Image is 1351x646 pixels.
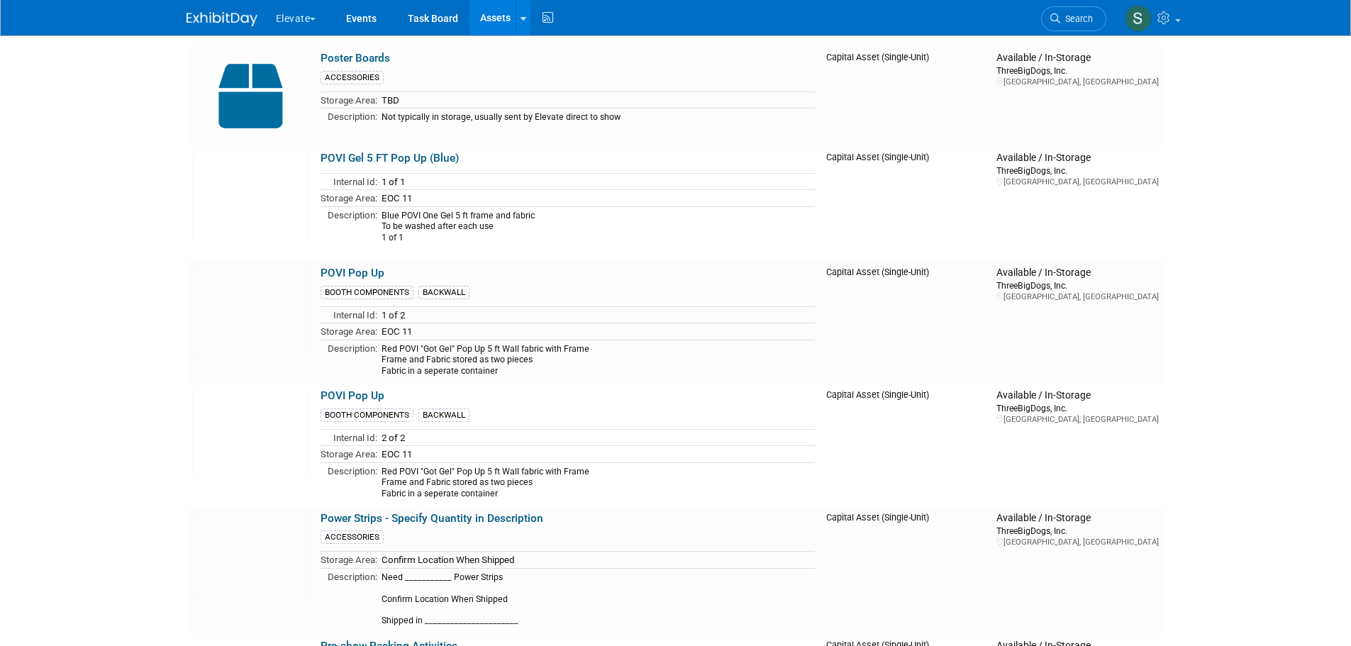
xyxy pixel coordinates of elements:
[996,291,1159,302] div: [GEOGRAPHIC_DATA], [GEOGRAPHIC_DATA]
[996,77,1159,87] div: [GEOGRAPHIC_DATA], [GEOGRAPHIC_DATA]
[192,52,309,140] img: Capital-Asset-Icon-2.png
[377,173,816,190] td: 1 of 1
[321,530,384,544] div: ACCESSORIES
[996,525,1159,537] div: ThreeBigDogs, Inc.
[321,429,377,446] td: Internal Id:
[321,52,390,65] a: Poster Boards
[382,344,816,377] div: Red POVI "Got Gel" Pop Up 5 ft Wall fabric with Frame Frame and Fabric stored as two pieces Fabri...
[321,462,377,501] td: Description:
[1041,6,1106,31] a: Search
[377,306,816,323] td: 1 of 2
[382,572,816,627] div: Need ___________ Power Strips Confirm Location When Shipped Shipped in ______________________
[321,95,377,106] span: Storage Area:
[821,506,991,634] td: Capital Asset (Single-Unit)
[996,414,1159,425] div: [GEOGRAPHIC_DATA], [GEOGRAPHIC_DATA]
[996,267,1159,279] div: Available / In-Storage
[377,91,816,108] td: TBD
[821,146,991,261] td: Capital Asset (Single-Unit)
[996,402,1159,414] div: ThreeBigDogs, Inc.
[996,52,1159,65] div: Available / In-Storage
[821,384,991,506] td: Capital Asset (Single-Unit)
[321,555,377,565] span: Storage Area:
[321,389,384,402] a: POVI Pop Up
[321,568,377,628] td: Description:
[996,389,1159,402] div: Available / In-Storage
[377,446,816,463] td: EOC 11
[321,449,377,460] span: Storage Area:
[321,326,377,337] span: Storage Area:
[382,467,816,499] div: Red POVI "Got Gel" Pop Up 5 ft Wall fabric with Frame Frame and Fabric stored as two pieces Fabri...
[187,12,257,26] img: ExhibitDay
[821,46,991,146] td: Capital Asset (Single-Unit)
[377,190,816,207] td: EOC 11
[321,152,459,165] a: POVI Gel 5 FT Pop Up (Blue)
[418,286,469,299] div: BACKWALL
[382,112,816,123] div: Not typically in storage, usually sent by Elevate direct to show
[321,71,384,84] div: ACCESSORIES
[321,267,384,279] a: POVI Pop Up
[321,207,377,245] td: Description:
[996,165,1159,177] div: ThreeBigDogs, Inc.
[996,279,1159,291] div: ThreeBigDogs, Inc.
[821,261,991,384] td: Capital Asset (Single-Unit)
[377,429,816,446] td: 2 of 2
[996,152,1159,165] div: Available / In-Storage
[321,193,377,204] span: Storage Area:
[377,552,816,569] td: Confirm Location When Shipped
[321,340,377,378] td: Description:
[321,286,413,299] div: BOOTH COMPONENTS
[996,512,1159,525] div: Available / In-Storage
[321,408,413,422] div: BOOTH COMPONENTS
[321,306,377,323] td: Internal Id:
[321,512,543,525] a: Power Strips - Specify Quantity in Description
[321,173,377,190] td: Internal Id:
[418,408,469,422] div: BACKWALL
[382,211,816,243] div: Blue POVI One Gel 5 ft frame and fabric To be washed after each use 1 of 1
[996,177,1159,187] div: [GEOGRAPHIC_DATA], [GEOGRAPHIC_DATA]
[1125,5,1152,32] img: Samantha Meyers
[377,323,816,340] td: EOC 11
[321,108,377,125] td: Description:
[996,537,1159,547] div: [GEOGRAPHIC_DATA], [GEOGRAPHIC_DATA]
[996,65,1159,77] div: ThreeBigDogs, Inc.
[1060,13,1093,24] span: Search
